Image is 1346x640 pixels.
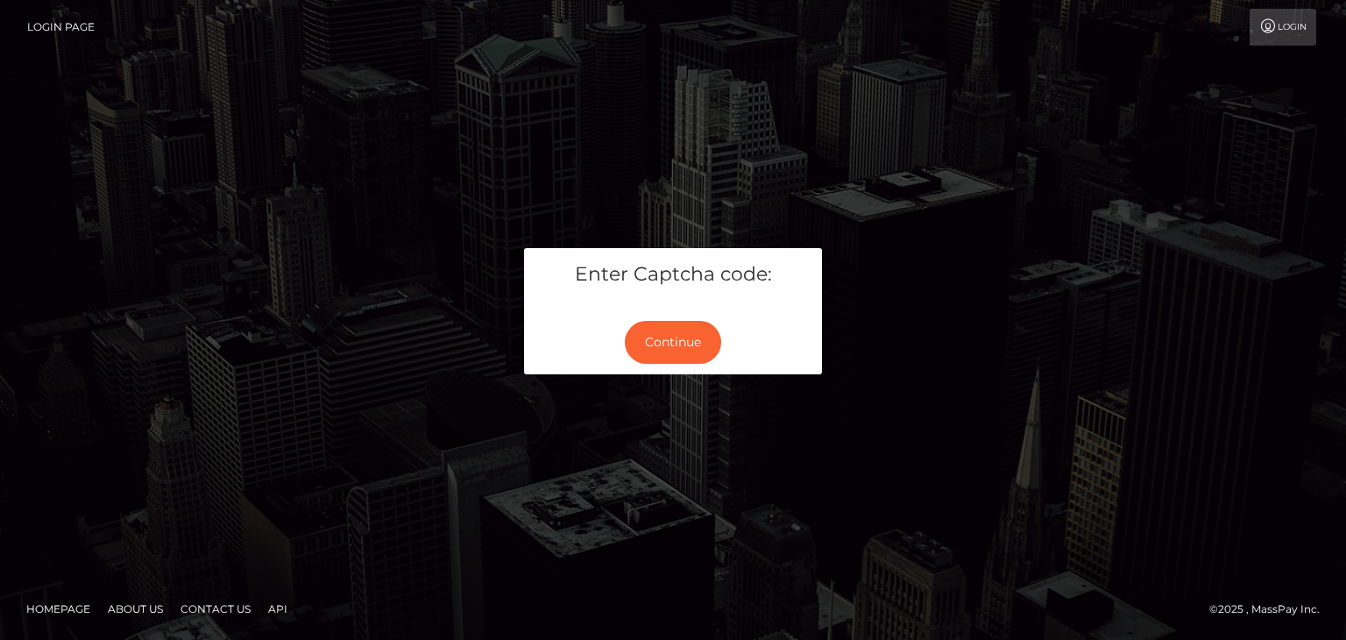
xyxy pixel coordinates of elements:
button: Continue [625,321,721,364]
a: Login [1250,9,1316,46]
a: API [261,595,294,622]
a: Homepage [19,595,97,622]
a: Contact Us [174,595,258,622]
a: Login Page [27,9,95,46]
div: © 2025 , MassPay Inc. [1209,600,1333,619]
h5: Enter Captcha code: [537,261,809,288]
a: About Us [101,595,170,622]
